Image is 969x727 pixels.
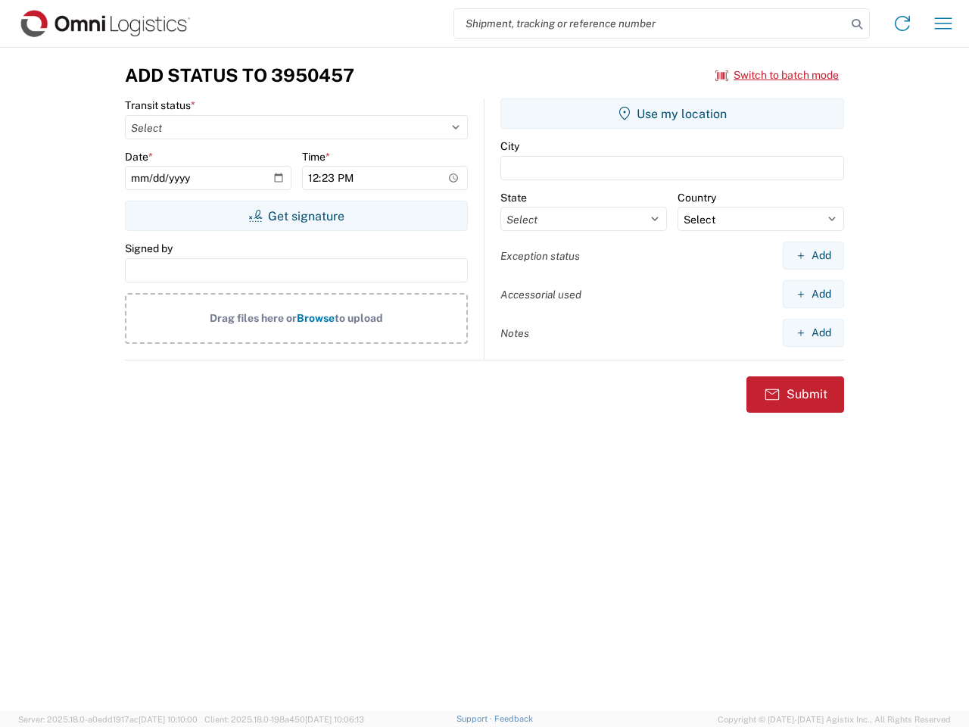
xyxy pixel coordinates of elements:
[500,98,844,129] button: Use my location
[139,715,198,724] span: [DATE] 10:10:00
[500,326,529,340] label: Notes
[500,288,581,301] label: Accessorial used
[125,64,354,86] h3: Add Status to 3950457
[305,715,364,724] span: [DATE] 10:06:13
[18,715,198,724] span: Server: 2025.18.0-a0edd1917ac
[297,312,335,324] span: Browse
[678,191,716,204] label: Country
[783,280,844,308] button: Add
[718,713,951,726] span: Copyright © [DATE]-[DATE] Agistix Inc., All Rights Reserved
[500,191,527,204] label: State
[783,319,844,347] button: Add
[302,150,330,164] label: Time
[500,249,580,263] label: Exception status
[125,150,153,164] label: Date
[783,242,844,270] button: Add
[456,714,494,723] a: Support
[125,242,173,255] label: Signed by
[494,714,533,723] a: Feedback
[335,312,383,324] span: to upload
[715,63,839,88] button: Switch to batch mode
[746,376,844,413] button: Submit
[210,312,297,324] span: Drag files here or
[125,201,468,231] button: Get signature
[204,715,364,724] span: Client: 2025.18.0-198a450
[125,98,195,112] label: Transit status
[454,9,846,38] input: Shipment, tracking or reference number
[500,139,519,153] label: City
